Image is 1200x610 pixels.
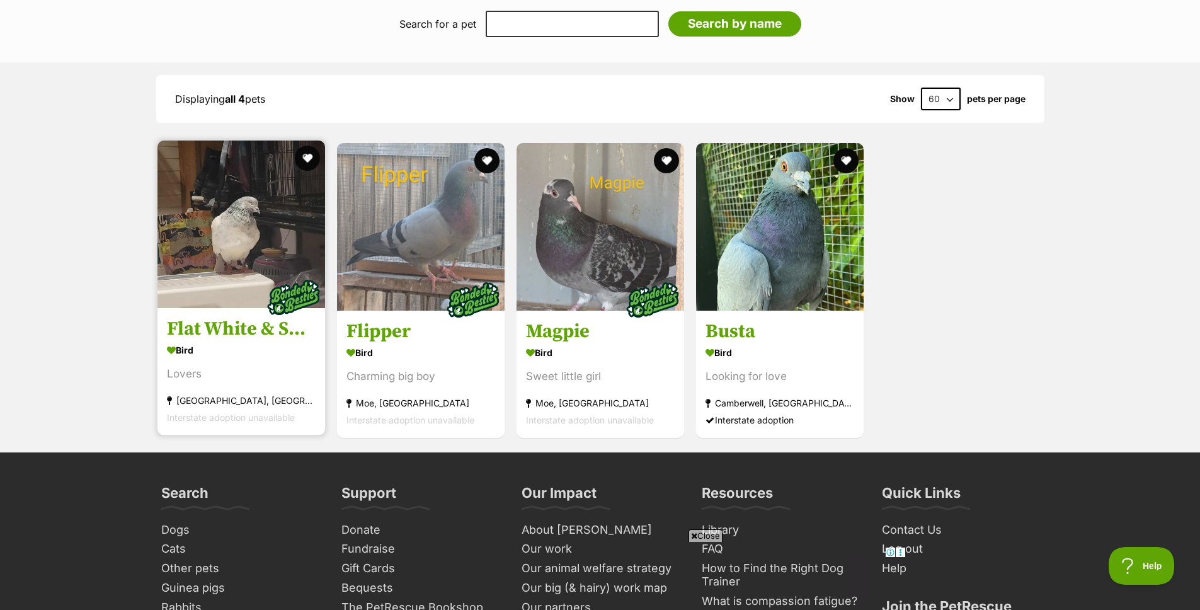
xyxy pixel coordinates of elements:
[697,539,864,559] a: FAQ
[526,395,675,412] div: Moe, [GEOGRAPHIC_DATA]
[156,539,324,559] a: Cats
[336,521,504,540] a: Donate
[706,412,854,429] div: Interstate adoption
[167,366,316,383] div: Lovers
[346,415,474,426] span: Interstate adoption unavailable
[877,539,1044,559] a: Log out
[225,93,245,105] strong: all 4
[706,369,854,386] div: Looking for love
[890,94,915,104] span: Show
[295,146,320,171] button: favourite
[706,320,854,344] h3: Busta
[668,11,801,37] input: Search by name
[833,148,859,173] button: favourite
[689,529,723,542] span: Close
[526,415,654,426] span: Interstate adoption unavailable
[442,269,505,332] img: bonded besties
[702,484,773,509] h3: Resources
[156,578,324,598] a: Guinea pigs
[346,320,495,344] h3: Flipper
[696,311,864,439] a: Busta Bird Looking for love Camberwell, [GEOGRAPHIC_DATA] Interstate adoption favourite
[882,484,961,509] h3: Quick Links
[697,521,864,540] a: Library
[346,369,495,386] div: Charming big boy
[167,413,295,423] span: Interstate adoption unavailable
[877,521,1044,540] a: Contact Us
[967,94,1026,104] label: pets per page
[399,18,476,30] label: Search for a pet
[517,143,684,311] img: Magpie
[877,559,1044,578] a: Help
[156,521,324,540] a: Dogs
[621,269,684,332] img: bonded besties
[167,318,316,342] h3: Flat White & Shart
[346,344,495,362] div: Bird
[526,320,675,344] h3: Magpie
[654,148,679,173] button: favourite
[341,484,396,509] h3: Support
[336,539,504,559] a: Fundraise
[161,484,209,509] h3: Search
[517,311,684,439] a: Magpie Bird Sweet little girl Moe, [GEOGRAPHIC_DATA] Interstate adoption unavailable favourite
[526,369,675,386] div: Sweet little girl
[517,539,684,559] a: Our work
[167,342,316,360] div: Bird
[167,393,316,410] div: [GEOGRAPHIC_DATA], [GEOGRAPHIC_DATA]
[522,484,597,509] h3: Our Impact
[706,395,854,412] div: Camberwell, [GEOGRAPHIC_DATA]
[156,559,324,578] a: Other pets
[696,143,864,311] img: Busta
[346,395,495,412] div: Moe, [GEOGRAPHIC_DATA]
[526,344,675,362] div: Bird
[157,308,325,436] a: Flat White & Shart Bird Lovers [GEOGRAPHIC_DATA], [GEOGRAPHIC_DATA] Interstate adoption unavailab...
[295,547,906,604] iframe: Advertisement
[262,267,325,330] img: bonded besties
[706,344,854,362] div: Bird
[337,311,505,439] a: Flipper Bird Charming big boy Moe, [GEOGRAPHIC_DATA] Interstate adoption unavailable favourite
[474,148,500,173] button: favourite
[517,521,684,540] a: About [PERSON_NAME]
[157,141,325,308] img: Flat White & Shart
[175,93,265,105] span: Displaying pets
[1109,547,1175,585] iframe: Help Scout Beacon - Open
[337,143,505,311] img: Flipper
